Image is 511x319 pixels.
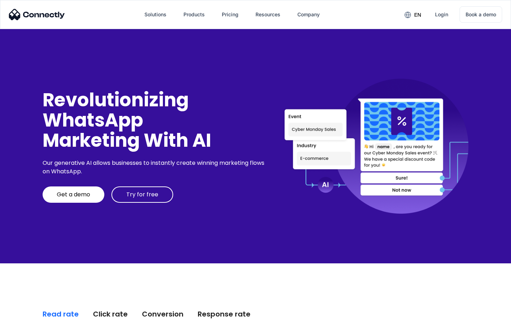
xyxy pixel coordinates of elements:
a: Book a demo [460,6,502,23]
a: Login [429,6,454,23]
div: Company [297,10,320,19]
div: en [414,10,421,20]
div: Pricing [222,10,238,19]
div: Response rate [198,309,251,319]
img: Connectly Logo [9,9,65,20]
div: Read rate [43,309,79,319]
div: Revolutionizing WhatsApp Marketing With AI [43,90,267,151]
a: Pricing [216,6,244,23]
div: Solutions [144,10,166,19]
div: Get a demo [57,191,90,198]
div: Conversion [142,309,183,319]
div: Products [183,10,205,19]
ul: Language list [14,307,43,317]
aside: Language selected: English [7,307,43,317]
div: Login [435,10,448,19]
div: Try for free [126,191,158,198]
a: Get a demo [43,186,104,203]
a: Try for free [111,186,173,203]
div: Our generative AI allows businesses to instantly create winning marketing flows on WhatsApp. [43,159,267,176]
div: Click rate [93,309,128,319]
div: Resources [255,10,280,19]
